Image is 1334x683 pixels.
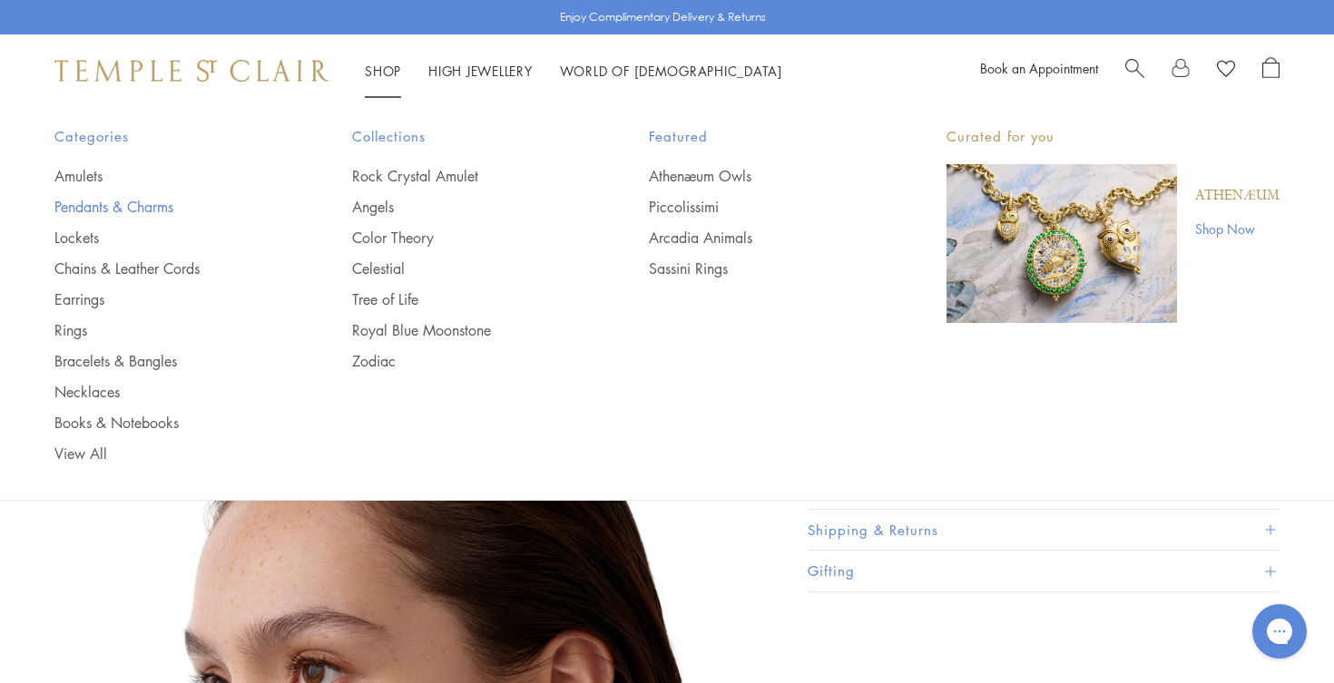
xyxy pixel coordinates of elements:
a: Piccolissimi [649,197,874,217]
a: Chains & Leather Cords [54,259,280,278]
a: Athenæum Owls [649,166,874,186]
a: Rings [54,320,280,340]
a: Books & Notebooks [54,413,280,433]
a: Necklaces [54,382,280,402]
a: Bracelets & Bangles [54,351,280,371]
button: Gifting [808,551,1280,591]
a: Open Shopping Bag [1262,57,1280,84]
a: Earrings [54,289,280,309]
a: View All [54,444,280,463]
a: Amulets [54,166,280,186]
a: Pendants & Charms [54,197,280,217]
iframe: Gorgias live chat messenger [1243,598,1316,665]
a: Lockets [54,228,280,248]
a: ShopShop [365,62,401,80]
a: Tree of Life [352,289,577,309]
a: Sassini Rings [649,259,874,278]
a: Color Theory [352,228,577,248]
a: Search [1125,57,1144,84]
span: Collections [352,125,577,148]
nav: Main navigation [365,60,782,83]
a: World of [DEMOGRAPHIC_DATA]World of [DEMOGRAPHIC_DATA] [560,62,782,80]
img: Temple St. Clair [54,60,329,82]
span: Categories [54,125,280,148]
a: Angels [352,197,577,217]
a: Arcadia Animals [649,228,874,248]
button: Shipping & Returns [808,510,1280,551]
p: Curated for you [947,125,1280,148]
a: High JewelleryHigh Jewellery [428,62,533,80]
a: View Wishlist [1217,57,1235,84]
a: Athenæum [1195,186,1280,206]
a: Rock Crystal Amulet [352,166,577,186]
a: Zodiac [352,351,577,371]
a: Royal Blue Moonstone [352,320,577,340]
a: Shop Now [1195,219,1280,239]
p: Enjoy Complimentary Delivery & Returns [560,8,766,26]
a: Book an Appointment [980,59,1098,77]
span: Featured [649,125,874,148]
a: Celestial [352,259,577,278]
